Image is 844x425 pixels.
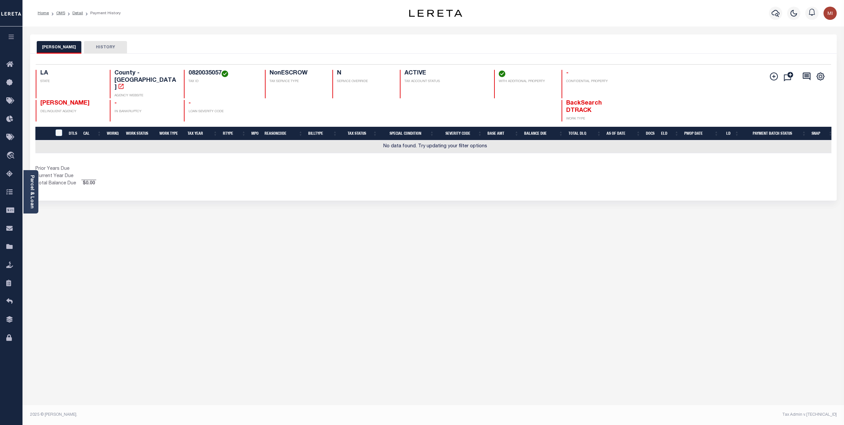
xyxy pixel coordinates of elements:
[404,70,486,77] h4: ACTIVE
[682,127,721,140] th: PWOP Date: activate to sort column ascending
[35,127,52,140] th: &nbsp;&nbsp;&nbsp;&nbsp;&nbsp;&nbsp;&nbsp;&nbsp;&nbsp;&nbsp;
[485,127,522,140] th: Base Amt: activate to sort column ascending
[104,127,123,140] th: WorkQ
[262,127,306,140] th: ReasonCode: activate to sort column ascending
[81,127,104,140] th: CAL: activate to sort column ascending
[81,180,96,187] span: $0.00
[566,79,628,84] p: CONFIDENTIAL PROPERTY
[6,152,17,160] i: travel_explore
[566,127,604,140] th: Total DLQ: activate to sort column ascending
[340,127,380,140] th: Tax Status: activate to sort column ascending
[123,127,157,140] th: Work Status
[809,127,835,140] th: SNAP: activate to sort column ascending
[35,140,835,153] td: No data found. Try updating your filter options
[306,127,340,140] th: BillType: activate to sort column ascending
[409,10,462,17] img: logo-dark.svg
[658,127,682,140] th: ELD: activate to sort column ascending
[40,109,102,114] p: DELINQUENT AGENCY
[114,70,176,91] h4: County - [GEOGRAPHIC_DATA]
[72,11,83,15] a: Detail
[189,70,257,77] h4: 0820035057
[823,7,837,20] img: svg+xml;base64,PHN2ZyB4bWxucz0iaHR0cDovL3d3dy53My5vcmcvMjAwMC9zdmciIHBvaW50ZXItZXZlbnRzPSJub25lIi...
[35,165,81,173] td: Prior Years Due
[37,41,81,54] button: [PERSON_NAME]
[270,79,324,84] p: TAX SERVICE TYPE
[742,127,809,140] th: Payment Batch Status: activate to sort column ascending
[270,70,324,77] h4: NonESCROW
[220,127,249,140] th: RType: activate to sort column ascending
[499,79,554,84] p: WITH ADDITIONAL PROPERTY
[114,100,117,106] span: -
[83,10,121,16] li: Payment History
[604,127,643,140] th: As of Date: activate to sort column ascending
[189,100,191,106] span: -
[84,41,127,54] button: HISTORY
[185,127,220,140] th: Tax Year: activate to sort column ascending
[38,11,49,15] a: Home
[40,70,102,77] h4: LA
[566,70,569,76] span: -
[337,79,392,84] p: SERVICE OVERRIDE
[157,127,185,140] th: Work Type
[189,79,257,84] p: TAX ID
[566,117,628,121] p: WORK TYPE
[721,127,742,140] th: LD: activate to sort column ascending
[380,127,437,140] th: Special Condition: activate to sort column ascending
[249,127,262,140] th: MPO
[40,100,90,106] span: [PERSON_NAME]
[404,79,486,84] p: TAX ACCOUNT STATUS
[35,173,81,180] td: Current Year Due
[337,70,392,77] h4: N
[66,127,81,140] th: DTLS
[437,127,485,140] th: Severity Code: activate to sort column ascending
[114,109,176,114] p: IN BANKRUPTCY
[189,109,257,114] p: LOAN SEVERITY CODE
[566,100,602,114] span: BackSearch DTRACK
[40,79,102,84] p: STATE
[56,11,65,15] a: OMS
[522,127,566,140] th: Balance Due: activate to sort column ascending
[29,175,34,209] a: Parcel & Loan
[52,127,66,140] th: &nbsp;
[114,93,176,98] p: AGENCY WEBSITE
[35,180,81,187] td: Total Balance Due
[643,127,658,140] th: Docs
